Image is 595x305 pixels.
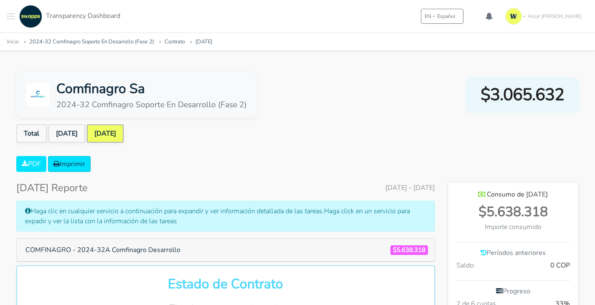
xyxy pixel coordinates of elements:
span: Consumo de [DATE] [487,190,548,199]
span: Saldo: [456,260,475,270]
a: Total [16,124,47,143]
img: Comfinagro Sa [26,83,50,106]
div: Importe consumido [456,222,570,232]
span: Hola! [PERSON_NAME] [528,13,582,20]
h6: Progreso [456,287,570,295]
img: isotipo-3-3e143c57.png [505,8,522,25]
button: ENEspañol [421,9,463,24]
span: 0 COP [550,260,570,270]
a: Imprimir [48,156,91,172]
a: Hola! [PERSON_NAME] [502,5,588,28]
div: Haga clic en cualquier servicio a continuación para expandir y ver información detallada de las t... [16,201,435,232]
div: Comfinagro Sa [56,79,247,99]
a: [DATE] [48,124,85,143]
a: Inicio [7,38,19,45]
span: $5.638.318 [390,245,428,255]
span: [DATE] - [DATE] [385,183,435,193]
a: PDF [16,156,46,172]
img: swapps-linkedin-v2.jpg [19,5,42,28]
a: [DATE] [195,38,213,45]
h4: [DATE] Reporte [16,182,88,194]
button: COMFINAGRO - 2024-32A Comfinagro Desarrollo [20,242,186,258]
h6: Períodos anteriores [456,249,570,257]
a: Contrato [165,38,185,45]
a: [DATE] [87,124,124,143]
span: $3.065.632 [481,82,564,107]
span: Español [437,13,456,20]
span: Transparency Dashboard [46,11,120,20]
div: $5.638.318 [456,202,570,222]
a: Transparency Dashboard [17,5,120,28]
div: 2024-32 Comfinagro Soporte En Desarrollo (Fase 2) [56,99,247,111]
a: 2024-32 Comfinagro Soporte En Desarrollo (Fase 2) [29,38,154,45]
h2: Estado de Contrato [27,276,424,292]
button: Toggle navigation menu [7,5,15,28]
